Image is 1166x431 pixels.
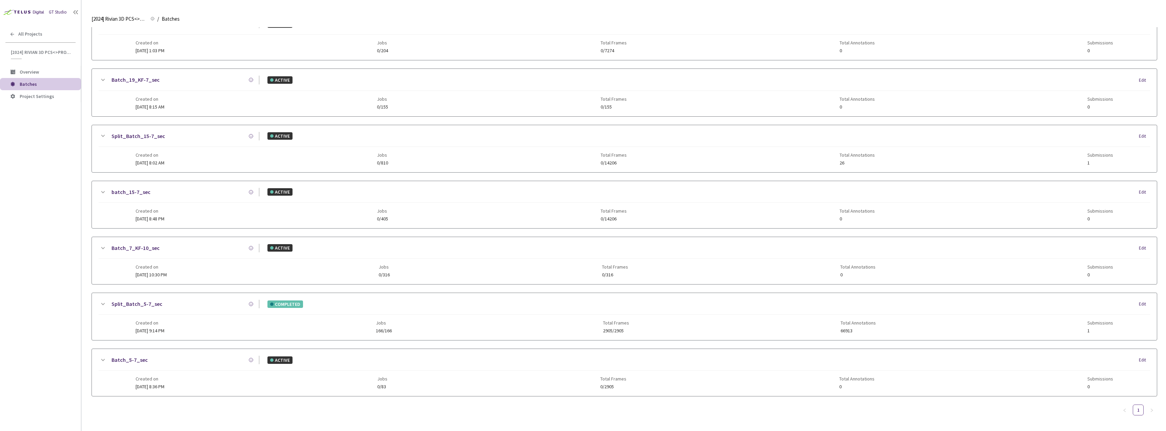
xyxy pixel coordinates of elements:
[157,15,159,23] li: /
[603,328,629,333] span: 2905/2905
[1087,376,1113,381] span: Submissions
[840,40,875,45] span: Total Annotations
[1087,208,1113,214] span: Submissions
[377,104,388,110] span: 0/155
[136,96,164,102] span: Created on
[601,96,627,102] span: Total Frames
[1146,405,1157,415] li: Next Page
[1119,405,1130,415] button: left
[601,40,627,45] span: Total Frames
[112,188,150,196] a: batch_15-7_sec
[92,13,1157,60] div: [Ignore]batch_25-7_secACTIVEEditCreated on[DATE] 1:03 PMJobs0/204Total Frames0/7274Total Annotati...
[840,48,875,53] span: 0
[267,76,293,84] div: ACTIVE
[92,69,1157,116] div: Batch_19_KF-7_secACTIVEEditCreated on[DATE] 8:15 AMJobs0/155Total Frames0/155Total Annotations0Su...
[1087,272,1113,277] span: 0
[1123,408,1127,412] span: left
[1087,152,1113,158] span: Submissions
[600,384,626,389] span: 0/2905
[136,272,167,278] span: [DATE] 10:30 PM
[112,76,160,84] a: Batch_19_KF-7_sec
[1087,160,1113,165] span: 1
[1087,320,1113,326] span: Submissions
[376,320,392,326] span: Jobs
[92,125,1157,172] div: Split_Batch_15-7_secACTIVEEditCreated on[DATE] 8:02 AMJobs0/810Total Frames0/14206Total Annotatio...
[136,376,164,381] span: Created on
[601,48,627,53] span: 0/7274
[267,356,293,364] div: ACTIVE
[136,160,164,166] span: [DATE] 8:02 AM
[379,264,390,270] span: Jobs
[112,356,148,364] a: Batch_5-7_sec
[601,160,627,165] span: 0/14206
[1139,133,1150,140] div: Edit
[92,237,1157,284] div: Batch_7_KF-10_secACTIVEEditCreated on[DATE] 10:30 PMJobs0/316Total Frames0/316Total Annotations0S...
[49,9,67,16] div: GT Studio
[136,47,164,54] span: [DATE] 1:03 PM
[11,50,72,55] span: [2024] Rivian 3D PCS<>Production
[136,264,167,270] span: Created on
[841,320,876,326] span: Total Annotations
[136,328,164,334] span: [DATE] 9:14 PM
[601,208,627,214] span: Total Frames
[1139,301,1150,308] div: Edit
[1087,264,1113,270] span: Submissions
[377,376,387,381] span: Jobs
[267,188,293,196] div: ACTIVE
[1087,40,1113,45] span: Submissions
[377,40,388,45] span: Jobs
[92,181,1157,228] div: batch_15-7_secACTIVEEditCreated on[DATE] 8:48 PMJobs0/405Total Frames0/14206Total Annotations0Sub...
[112,300,162,308] a: Split_Batch_5-7_sec
[840,208,875,214] span: Total Annotations
[840,264,876,270] span: Total Annotations
[92,15,146,23] span: [2024] Rivian 3D PCS<>Production
[841,328,876,333] span: 66913
[377,152,388,158] span: Jobs
[839,384,875,389] span: 0
[1133,405,1143,415] a: 1
[1139,189,1150,196] div: Edit
[1139,357,1150,364] div: Edit
[1139,245,1150,252] div: Edit
[840,216,875,221] span: 0
[377,160,388,165] span: 0/810
[1139,77,1150,84] div: Edit
[162,15,180,23] span: Batches
[136,152,164,158] span: Created on
[18,31,42,37] span: All Projects
[379,272,390,277] span: 0/316
[840,152,875,158] span: Total Annotations
[601,104,627,110] span: 0/155
[377,384,387,389] span: 0/83
[1087,384,1113,389] span: 0
[600,376,626,381] span: Total Frames
[601,216,627,221] span: 0/14206
[376,328,392,333] span: 166/166
[267,244,293,252] div: ACTIVE
[92,349,1157,396] div: Batch_5-7_secACTIVEEditCreated on[DATE] 8:36 PMJobs0/83Total Frames0/2905Total Annotations0Submis...
[112,244,160,252] a: Batch_7_KF-10_sec
[377,208,388,214] span: Jobs
[602,264,628,270] span: Total Frames
[136,384,164,390] span: [DATE] 8:36 PM
[603,320,629,326] span: Total Frames
[1146,405,1157,415] button: right
[840,104,875,110] span: 0
[377,48,388,53] span: 0/204
[1087,96,1113,102] span: Submissions
[1087,216,1113,221] span: 0
[840,96,875,102] span: Total Annotations
[20,81,37,87] span: Batches
[1087,328,1113,333] span: 1
[602,272,628,277] span: 0/316
[136,40,164,45] span: Created on
[1150,408,1154,412] span: right
[267,132,293,140] div: ACTIVE
[377,216,388,221] span: 0/405
[20,69,39,75] span: Overview
[136,104,164,110] span: [DATE] 8:15 AM
[1087,104,1113,110] span: 0
[1087,48,1113,53] span: 0
[1133,405,1144,415] li: 1
[840,160,875,165] span: 26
